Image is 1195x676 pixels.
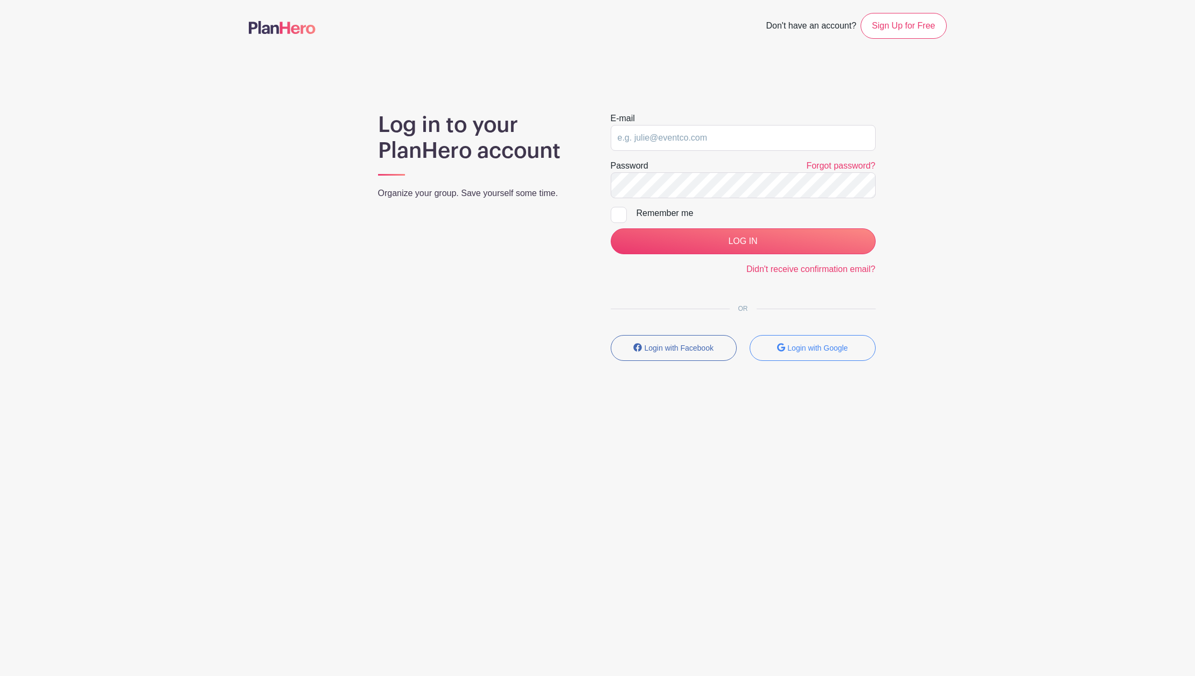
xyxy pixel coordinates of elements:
p: Organize your group. Save yourself some time. [378,187,585,200]
div: Remember me [637,207,876,220]
input: LOG IN [611,228,876,254]
h1: Log in to your PlanHero account [378,112,585,164]
a: Didn't receive confirmation email? [746,264,876,274]
button: Login with Facebook [611,335,737,361]
label: Password [611,159,648,172]
a: Forgot password? [806,161,875,170]
a: Sign Up for Free [861,13,946,39]
span: Don't have an account? [766,15,856,39]
button: Login with Google [750,335,876,361]
label: E-mail [611,112,635,125]
small: Login with Google [787,344,848,352]
small: Login with Facebook [645,344,714,352]
span: OR [730,305,757,312]
img: logo-507f7623f17ff9eddc593b1ce0a138ce2505c220e1c5a4e2b4648c50719b7d32.svg [249,21,316,34]
input: e.g. julie@eventco.com [611,125,876,151]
